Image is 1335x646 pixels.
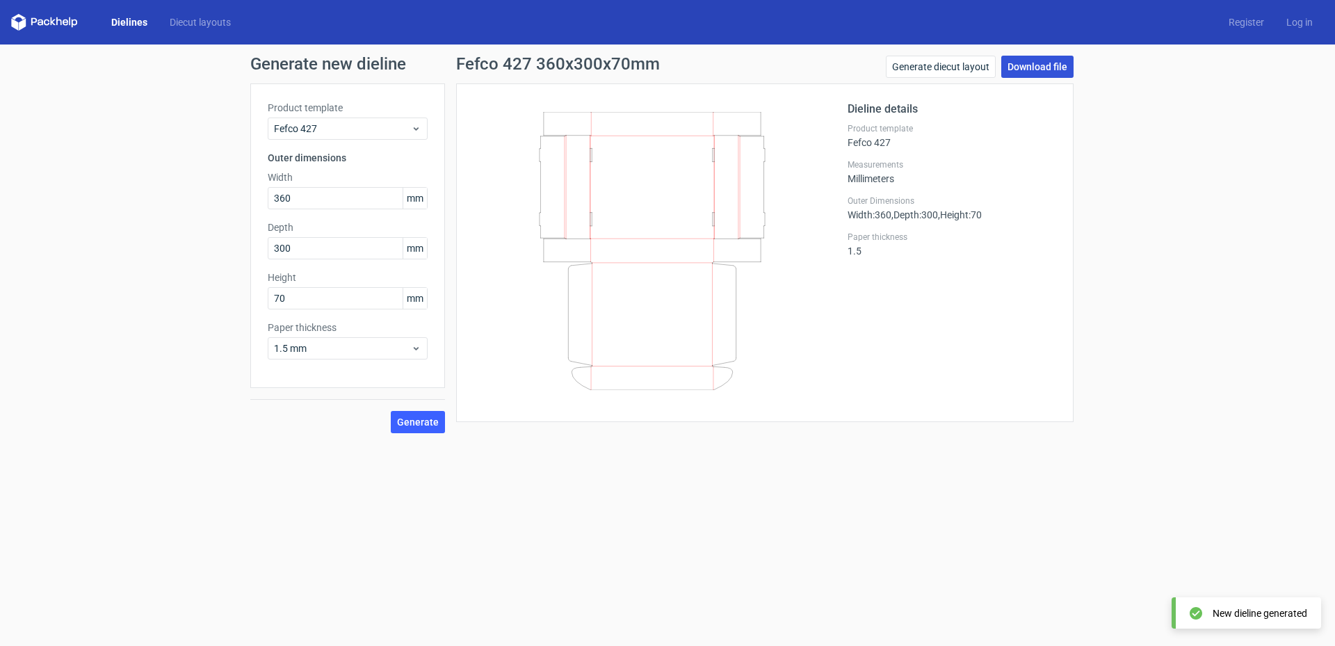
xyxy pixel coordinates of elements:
[268,101,428,115] label: Product template
[848,159,1056,184] div: Millimeters
[848,123,1056,134] label: Product template
[1213,606,1307,620] div: New dieline generated
[397,417,439,427] span: Generate
[886,56,996,78] a: Generate diecut layout
[848,101,1056,118] h2: Dieline details
[268,170,428,184] label: Width
[268,151,428,165] h3: Outer dimensions
[848,232,1056,243] label: Paper thickness
[848,209,891,220] span: Width : 360
[100,15,159,29] a: Dielines
[159,15,242,29] a: Diecut layouts
[848,232,1056,257] div: 1.5
[938,209,982,220] span: , Height : 70
[274,341,411,355] span: 1.5 mm
[268,220,428,234] label: Depth
[268,321,428,334] label: Paper thickness
[268,270,428,284] label: Height
[891,209,938,220] span: , Depth : 300
[403,288,427,309] span: mm
[1001,56,1074,78] a: Download file
[848,195,1056,207] label: Outer Dimensions
[1275,15,1324,29] a: Log in
[403,188,427,209] span: mm
[250,56,1085,72] h1: Generate new dieline
[391,411,445,433] button: Generate
[1217,15,1275,29] a: Register
[456,56,660,72] h1: Fefco 427 360x300x70mm
[403,238,427,259] span: mm
[848,123,1056,148] div: Fefco 427
[274,122,411,136] span: Fefco 427
[848,159,1056,170] label: Measurements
